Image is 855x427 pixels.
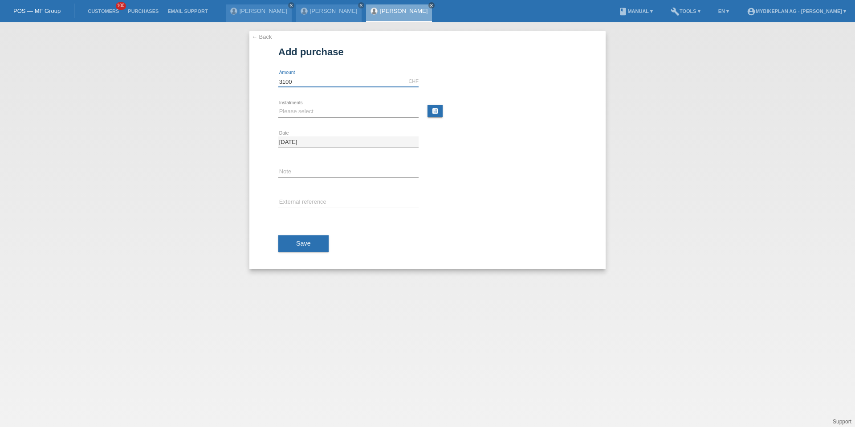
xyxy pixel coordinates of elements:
a: account_circleMybikeplan AG - [PERSON_NAME] ▾ [742,8,851,14]
a: bookManual ▾ [614,8,657,14]
a: close [358,2,364,8]
i: book [619,7,627,16]
a: ← Back [252,33,272,40]
a: [PERSON_NAME] [380,8,427,14]
a: Purchases [123,8,163,14]
i: build [671,7,680,16]
i: calculate [432,107,439,115]
h1: Add purchase [278,46,577,57]
a: Support [833,419,851,425]
a: [PERSON_NAME] [240,8,287,14]
div: CHF [408,78,419,84]
a: Customers [83,8,123,14]
span: Save [296,240,311,247]
i: close [289,3,293,8]
a: buildTools ▾ [666,8,705,14]
a: [PERSON_NAME] [310,8,358,14]
i: close [359,3,363,8]
a: close [288,2,294,8]
a: POS — MF Group [13,8,61,14]
a: calculate [427,105,443,117]
a: close [428,2,435,8]
button: Save [278,235,329,252]
a: EN ▾ [714,8,733,14]
i: close [429,3,434,8]
span: 100 [116,2,126,10]
i: account_circle [747,7,756,16]
a: Email Support [163,8,212,14]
